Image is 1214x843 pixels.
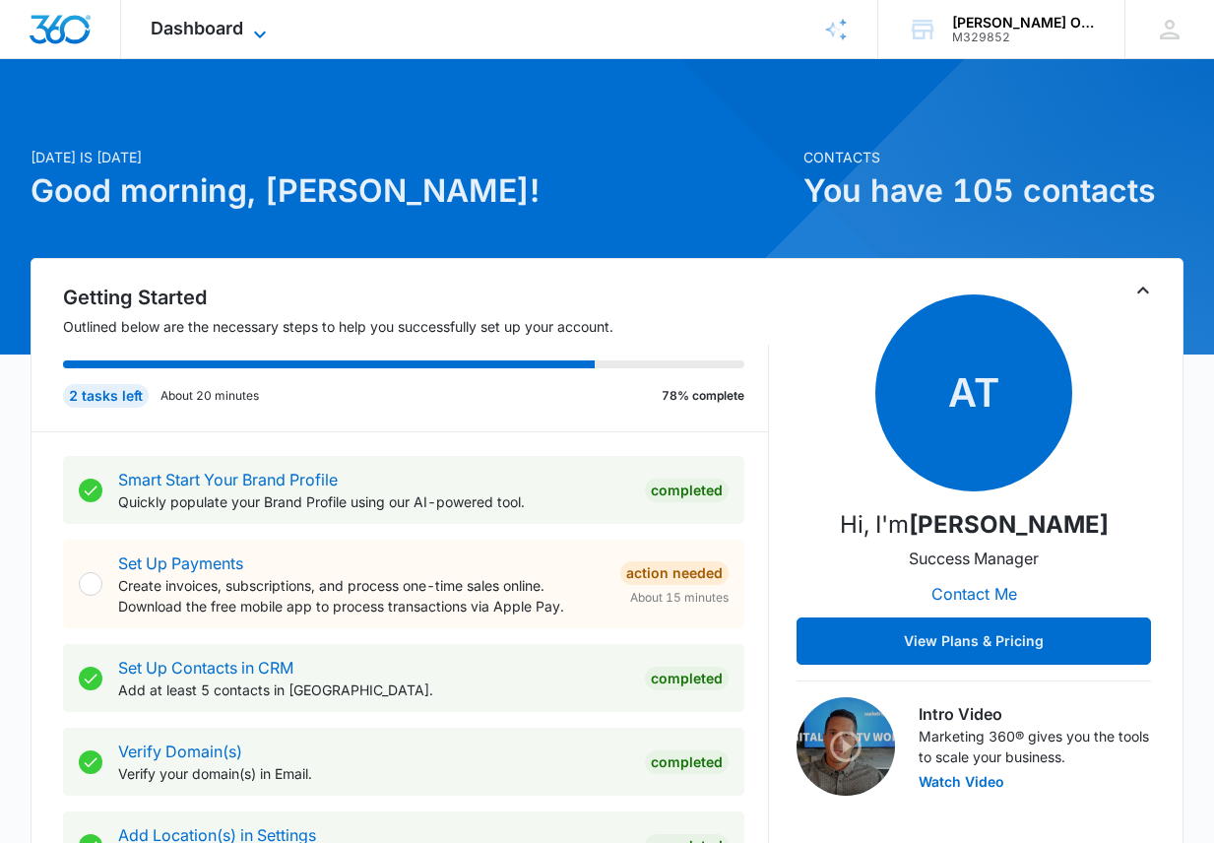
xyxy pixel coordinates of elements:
[31,147,792,167] p: [DATE] is [DATE]
[645,479,729,502] div: Completed
[118,680,629,700] p: Add at least 5 contacts in [GEOGRAPHIC_DATA].
[803,167,1183,215] h1: You have 105 contacts
[919,775,1004,789] button: Watch Video
[63,316,769,337] p: Outlined below are the necessary steps to help you successfully set up your account.
[1131,279,1155,302] button: Toggle Collapse
[160,387,259,405] p: About 20 minutes
[645,667,729,690] div: Completed
[31,167,792,215] h1: Good morning, [PERSON_NAME]!
[63,384,149,408] div: 2 tasks left
[803,147,1183,167] p: Contacts
[645,750,729,774] div: Completed
[118,575,605,616] p: Create invoices, subscriptions, and process one-time sales online. Download the free mobile app t...
[952,15,1096,31] div: account name
[797,617,1151,665] button: View Plans & Pricing
[118,658,293,678] a: Set Up Contacts in CRM
[118,553,243,573] a: Set Up Payments
[909,547,1039,570] p: Success Manager
[875,294,1072,491] span: AT
[919,702,1151,726] h3: Intro Video
[630,589,729,607] span: About 15 minutes
[118,742,242,761] a: Verify Domain(s)
[662,387,744,405] p: 78% complete
[919,726,1151,767] p: Marketing 360® gives you the tools to scale your business.
[912,570,1037,617] button: Contact Me
[620,561,729,585] div: Action Needed
[118,763,629,784] p: Verify your domain(s) in Email.
[118,470,338,489] a: Smart Start Your Brand Profile
[909,510,1109,539] strong: [PERSON_NAME]
[63,283,769,312] h2: Getting Started
[840,507,1109,543] p: Hi, I'm
[118,491,629,512] p: Quickly populate your Brand Profile using our AI-powered tool.
[952,31,1096,44] div: account id
[151,18,243,38] span: Dashboard
[797,697,895,796] img: Intro Video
